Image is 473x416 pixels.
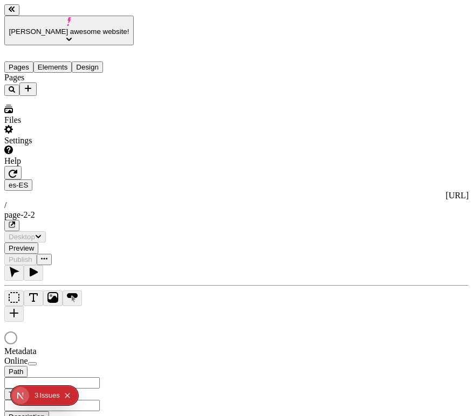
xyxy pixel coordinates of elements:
button: Add new [19,82,37,96]
button: [PERSON_NAME] awesome website! [4,16,134,45]
button: Button [63,290,82,306]
div: Files [4,115,134,125]
span: Online [4,356,28,365]
button: Open locale picker [4,179,32,191]
span: [PERSON_NAME] awesome website! [9,27,129,36]
button: Title [4,389,26,400]
div: page-2-2 [4,210,469,220]
span: Publish [9,255,32,264]
button: Path [4,366,28,377]
div: Settings [4,136,134,145]
div: Pages [4,73,134,82]
div: [URL] [4,191,469,200]
button: Text [24,290,43,306]
button: Box [4,290,24,306]
button: Pages [4,61,33,73]
button: Preview [4,242,38,254]
div: Help [4,156,134,166]
span: Desktop [9,233,35,241]
div: / [4,200,469,210]
button: Image [43,290,63,306]
button: Desktop [4,231,46,242]
button: Elements [33,61,72,73]
span: es-ES [9,181,28,189]
button: Publish [4,254,37,265]
button: Design [72,61,103,73]
div: Metadata [4,346,134,356]
span: Preview [9,244,34,252]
